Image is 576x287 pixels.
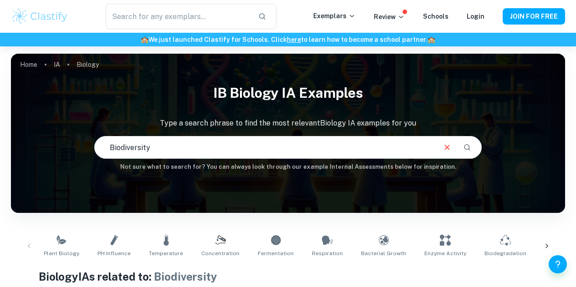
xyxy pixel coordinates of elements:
img: Clastify logo [11,7,69,25]
span: Fermentation [258,249,294,257]
button: Help and Feedback [549,255,567,273]
span: Plant Biology [44,249,79,257]
p: Exemplars [313,11,356,21]
a: IA [54,58,60,71]
button: Clear [438,139,456,156]
p: Biology [76,60,99,70]
span: pH Influence [97,249,131,257]
input: Search for any exemplars... [106,4,251,29]
span: Biodiversity [154,270,217,283]
a: here [287,36,301,43]
span: Concentration [201,249,240,257]
h1: IB Biology IA examples [11,79,565,107]
button: Search [459,140,475,155]
input: E.g. photosynthesis, coffee and protein, HDI and diabetes... [95,135,435,160]
span: Temperature [149,249,183,257]
p: Review [374,12,405,22]
a: Schools [423,13,449,20]
button: JOIN FOR FREE [503,8,565,25]
span: Bacterial Growth [361,249,406,257]
p: Type a search phrase to find the most relevant Biology IA examples for you [11,118,565,129]
span: Respiration [312,249,343,257]
h6: We just launched Clastify for Schools. Click to learn how to become a school partner. [2,35,574,45]
span: Enzyme Activity [424,249,466,257]
h1: Biology IAs related to: [39,268,537,285]
span: 🏫 [428,36,435,43]
a: Login [467,13,484,20]
span: Biodegradation [484,249,526,257]
span: 🏫 [141,36,148,43]
a: Home [20,58,37,71]
h6: Not sure what to search for? You can always look through our example Internal Assessments below f... [11,162,565,171]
